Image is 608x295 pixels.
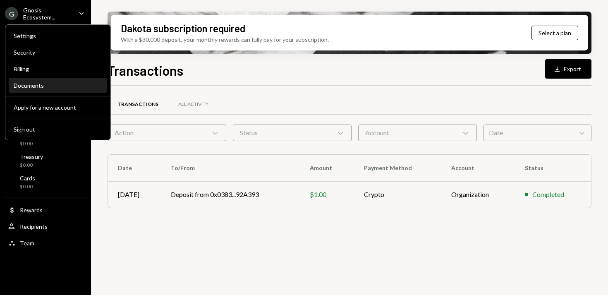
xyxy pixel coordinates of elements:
a: Settings [9,28,107,43]
div: Status [233,125,352,141]
h1: Transactions [108,62,183,79]
a: Treasury$0.00 [5,151,86,170]
div: $0.00 [20,183,35,190]
td: Deposit from 0x0383...92A393 [161,181,299,208]
th: Account [441,155,515,181]
button: Sign out [9,122,107,137]
div: Settings [14,32,102,39]
button: Select a plan [531,26,578,40]
div: [DATE] [118,189,151,199]
div: Rewards [20,206,43,213]
td: Crypto [354,181,441,208]
div: Billing [14,65,102,72]
a: Documents [9,78,107,93]
div: Documents [14,82,102,89]
div: Date [484,125,591,141]
a: Rewards [5,202,86,217]
div: Team [20,240,34,247]
div: Cards [20,175,35,182]
div: Completed [532,189,564,199]
div: $0.00 [20,162,43,169]
a: Transactions [108,94,168,115]
div: With a $30,000 deposit, your monthly rewards can fully pay for your subscription. [121,35,329,44]
div: Action [108,125,226,141]
a: Recipients [5,219,86,234]
div: $0.00 [20,140,40,147]
a: All Activity [168,94,218,115]
div: All Activity [178,101,208,108]
div: Recipients [20,223,48,230]
div: Dakota subscription required [121,22,245,35]
button: Apply for a new account [9,100,107,115]
div: Treasury [20,153,43,160]
div: Transactions [117,101,158,108]
th: Date [108,155,161,181]
th: To/From [161,155,299,181]
div: Apply for a new account [14,104,102,111]
a: Security [9,45,107,60]
div: Security [14,49,102,56]
div: G [5,7,18,20]
th: Amount [300,155,354,181]
td: Organization [441,181,515,208]
a: Team [5,235,86,250]
a: Billing [9,61,107,76]
div: Account [358,125,477,141]
div: Sign out [14,126,102,133]
th: Status [515,155,591,181]
div: $1.00 [310,189,344,199]
button: Export [545,59,591,79]
div: Gnosis Ecosystem... [23,7,72,21]
th: Payment Method [354,155,441,181]
a: Cards$0.00 [5,172,86,192]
